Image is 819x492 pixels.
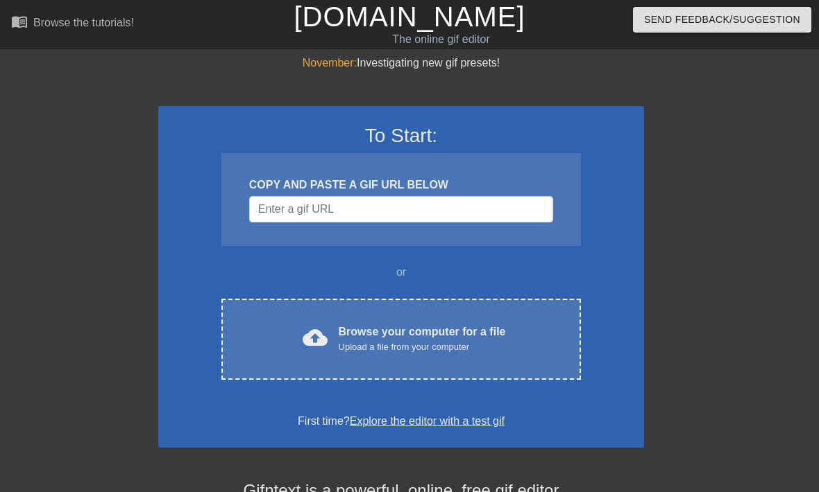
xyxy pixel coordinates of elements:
[350,415,505,427] a: Explore the editor with a test gif
[633,7,811,33] button: Send Feedback/Suggestion
[176,124,626,148] h3: To Start:
[280,31,602,48] div: The online gif editor
[644,11,800,28] span: Send Feedback/Suggestion
[11,13,28,30] span: menu_book
[339,324,506,354] div: Browse your computer for a file
[33,17,134,28] div: Browse the tutorials!
[303,57,357,69] span: November:
[303,325,328,350] span: cloud_upload
[176,413,626,430] div: First time?
[158,55,644,71] div: Investigating new gif presets!
[339,340,506,354] div: Upload a file from your computer
[194,264,608,281] div: or
[249,196,553,222] input: Username
[11,13,134,35] a: Browse the tutorials!
[249,177,553,193] div: COPY AND PASTE A GIF URL BELOW
[294,1,525,32] a: [DOMAIN_NAME]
